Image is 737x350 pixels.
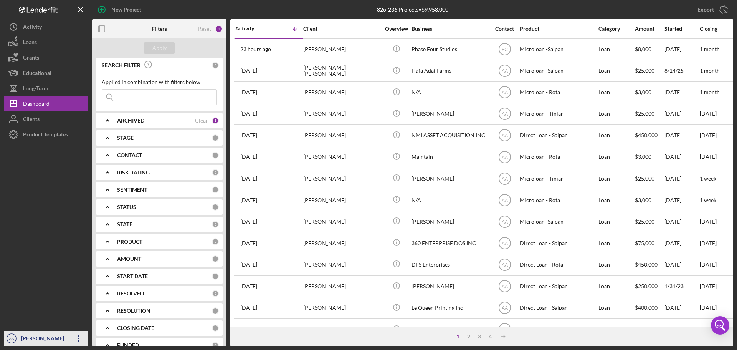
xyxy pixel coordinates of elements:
div: Contact [490,26,519,32]
text: AA [501,111,507,117]
text: AA [501,154,507,160]
text: FC [502,47,508,52]
time: 2025-06-30 03:34 [240,283,257,289]
div: [PERSON_NAME] [303,233,380,253]
div: [DATE] [664,82,699,103]
div: [PERSON_NAME] [303,39,380,60]
div: Reset [198,26,211,32]
div: [PERSON_NAME] [411,211,488,232]
text: AA [501,197,507,203]
button: Educational [4,65,88,81]
div: 0 [212,62,219,69]
time: 2025-08-05 00:08 [240,111,257,117]
div: 1/31/23 [664,276,699,297]
div: $8,000 [635,39,664,60]
div: N/A [411,82,488,103]
div: Loan [598,168,634,189]
time: [DATE] [700,326,717,332]
button: Grants [4,50,88,65]
div: Loan [598,190,634,210]
text: AA [9,337,14,341]
div: Loans [23,35,37,52]
div: $25,000 [635,61,664,81]
div: Microloan -Saipan [520,61,597,81]
time: [DATE] [700,261,717,268]
div: New Project [111,2,141,17]
text: AA [501,284,507,289]
time: 1 month [700,89,720,95]
button: Apply [144,42,175,54]
div: Clear [195,118,208,124]
div: 0 [212,325,219,332]
text: AA [501,176,507,181]
div: [PERSON_NAME] [PERSON_NAME] [303,61,380,81]
time: 2025-07-08 03:09 [240,197,257,203]
div: 0 [212,255,219,262]
div: 3 [474,333,485,340]
div: [PERSON_NAME] [303,147,380,167]
div: Dashboard [23,96,50,113]
time: [DATE] [700,240,717,246]
div: [DATE] [664,254,699,275]
b: SENTIMENT [117,187,147,193]
div: [DATE] [664,147,699,167]
div: Loan [598,39,634,60]
div: [PERSON_NAME] [411,104,488,124]
div: [PERSON_NAME] [303,125,380,146]
time: 2025-06-10 23:17 [240,326,257,332]
div: Direct Loan - Saipan [520,276,597,297]
button: Loans [4,35,88,50]
div: [PERSON_NAME] [303,319,380,340]
time: 2025-07-25 02:15 [240,154,257,160]
b: CONTACT [117,152,142,158]
button: Dashboard [4,96,88,111]
div: Amount [635,26,664,32]
div: Loan [598,61,634,81]
div: N/A [411,190,488,210]
div: 8/14/25 [664,61,699,81]
div: Loan [598,254,634,275]
div: 1 [453,333,463,340]
div: Educational [23,65,51,83]
time: [DATE] [700,283,717,289]
text: AA [501,219,507,224]
b: CLOSING DATE [117,325,154,331]
time: [DATE] [700,218,717,225]
time: 1 month [700,67,720,74]
div: Direct Loan - Saipan [520,298,597,318]
b: FUNDED [117,342,139,348]
div: [PERSON_NAME] [303,82,380,103]
div: 0 [212,238,219,245]
time: 1 month [700,46,720,52]
a: Activity [4,19,88,35]
div: 2 [463,333,474,340]
div: 1 [215,25,223,33]
div: Hafa Adai Farms [411,61,488,81]
div: Loan [598,298,634,318]
b: SEARCH FILTER [102,62,140,68]
div: Loan [598,147,634,167]
div: Product Templates [23,127,68,144]
div: Queen Bee Corp. [411,319,488,340]
div: Microloan - Rota [520,190,597,210]
b: STATE [117,221,132,227]
div: Business [411,26,488,32]
div: 0 [212,152,219,159]
div: Microloan - Tinian [520,104,597,124]
div: Client [303,26,380,32]
time: 2025-08-14 05:40 [240,68,257,74]
div: Product [520,26,597,32]
time: 2025-07-23 01:58 [240,176,257,182]
div: Microloan - Rota [520,147,597,167]
div: Category [598,26,634,32]
text: AA [501,90,507,95]
div: 1 [212,117,219,124]
div: Direct Loan - Saipan [520,233,597,253]
div: [DATE] [664,298,699,318]
text: AA [501,305,507,311]
button: AA[PERSON_NAME] [4,331,88,346]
